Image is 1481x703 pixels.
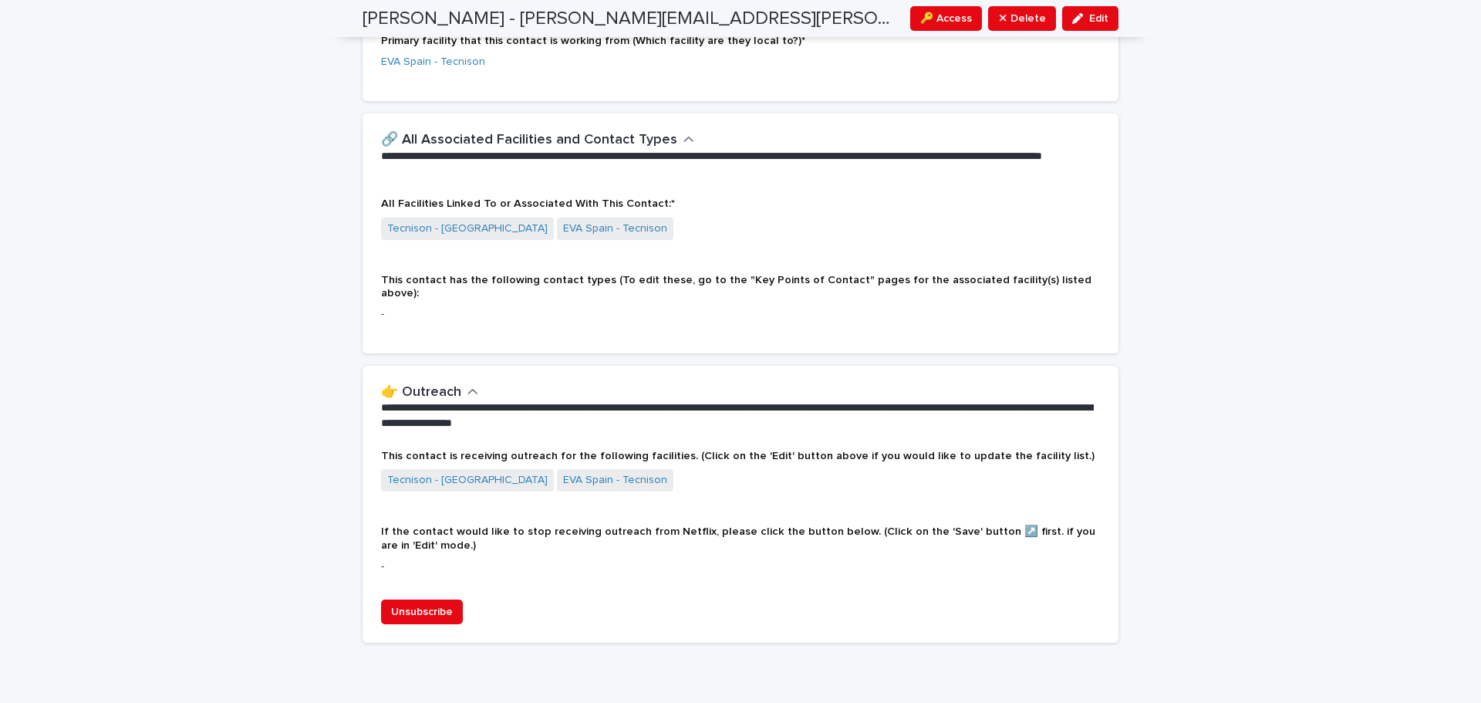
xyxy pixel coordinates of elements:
span: ⤫ Delete [998,11,1046,26]
button: Unsubscribe [381,600,463,624]
a: EVA Spain - Tecnison [563,221,667,237]
a: Tecnison - [GEOGRAPHIC_DATA] [387,472,548,488]
span: If the contact would like to stop receiving outreach from Netflix, please click the button below.... [381,526,1095,550]
button: 🔑 Access [910,6,982,31]
span: Primary facility that this contact is working from (Which facility are they local to?)* [381,35,805,46]
p: - [381,559,1100,575]
h2: 👉 Outreach [381,384,461,401]
button: 🔗 All Associated Facilities and Contact Types [381,132,694,149]
p: - [381,306,1100,323]
button: 👉 Outreach [381,384,478,401]
button: Edit [1062,6,1118,31]
h2: [PERSON_NAME] - [PERSON_NAME][EMAIL_ADDRESS][PERSON_NAME][DOMAIN_NAME] [363,8,898,30]
span: Edit [1089,13,1108,24]
button: ⤫ Delete [988,6,1056,31]
a: EVA Spain - Tecnison [563,472,667,488]
a: EVA Spain - Tecnison [381,54,485,70]
span: Unsubscribe [391,604,453,620]
span: This contact has the following contact types (To edit these, go to the "Key Points of Contact" pa... [381,275,1091,299]
h2: 🔗 All Associated Facilities and Contact Types [381,132,677,149]
span: 🔑 Access [920,11,972,26]
span: All Facilities Linked To or Associated With This Contact:* [381,198,675,209]
a: Tecnison - [GEOGRAPHIC_DATA] [387,221,548,237]
span: This contact is receiving outreach for the following facilities. (Click on the 'Edit' button abov... [381,451,1095,461]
